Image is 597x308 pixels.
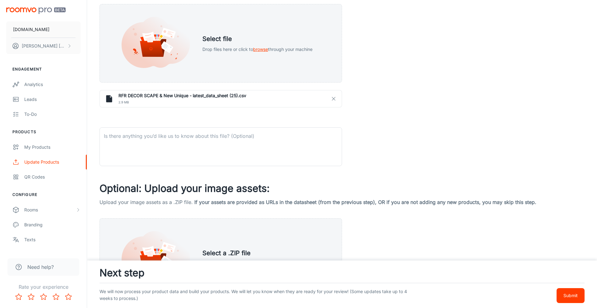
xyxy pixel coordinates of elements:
span: 2.9 MB [118,99,337,105]
div: Texts [24,236,81,243]
p: [PERSON_NAME] [PERSON_NAME] [22,43,66,49]
button: Rate 3 star [37,291,50,303]
button: Rate 4 star [50,291,62,303]
button: Rate 5 star [62,291,75,303]
p: We will now process your product data and build your products. We will let you know when they are... [99,288,415,303]
p: Rate your experience [5,283,82,291]
h6: RFR DECOR SCAPE & New Unique - latest_data_sheet (25).csv [118,92,337,99]
div: Branding [24,221,81,228]
p: Upload your image assets as a .ZIP file. [99,198,585,206]
span: If your assets are provided as URLs in the datasheet (from the previous step), OR if you are not ... [194,199,536,205]
div: Analytics [24,81,81,88]
button: Submit [557,288,585,303]
img: Roomvo PRO Beta [6,7,66,14]
h5: Select file [202,34,312,43]
h5: Select a .ZIP file [202,248,312,258]
div: QR Codes [24,174,81,180]
div: Select a .ZIP fileDrop files here or click tobrowsethrough your machine [99,218,342,297]
h3: Next step [99,265,585,280]
div: To-do [24,111,81,118]
p: Drop files here or click to through your machine [202,46,312,53]
button: Rate 2 star [25,291,37,303]
span: browse [253,47,268,52]
button: [PERSON_NAME] [PERSON_NAME] [6,38,81,54]
div: Select fileDrop files here or click tobrowsethrough your machine [99,4,342,83]
span: Need help? [27,263,54,271]
div: My Products [24,144,81,151]
div: Leads [24,96,81,103]
p: Drop files here or click to through your machine [202,260,312,267]
p: Submit [563,292,578,299]
h3: Optional: Upload your image assets: [99,181,585,196]
button: [DOMAIN_NAME] [6,21,81,38]
p: [DOMAIN_NAME] [13,26,49,33]
button: Rate 1 star [12,291,25,303]
div: Update Products [24,159,81,165]
div: Rooms [24,206,76,213]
